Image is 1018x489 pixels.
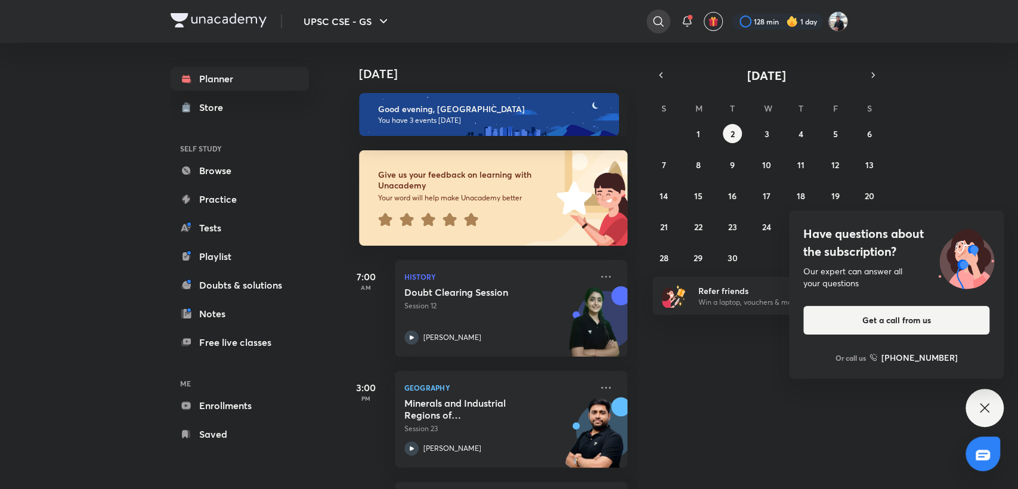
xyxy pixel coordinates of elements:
[696,159,701,171] abbr: September 8, 2025
[723,248,742,267] button: September 30, 2025
[171,13,267,27] img: Company Logo
[803,306,989,335] button: Get a call from us
[171,67,309,91] a: Planner
[654,217,673,236] button: September 21, 2025
[689,186,708,205] button: September 15, 2025
[694,221,703,233] abbr: September 22, 2025
[516,150,627,246] img: feedback_image
[171,373,309,394] h6: ME
[660,190,668,202] abbr: September 14, 2025
[697,128,700,140] abbr: September 1, 2025
[654,186,673,205] button: September 14, 2025
[661,103,666,114] abbr: Sunday
[799,128,803,140] abbr: September 4, 2025
[662,284,686,308] img: referral
[171,394,309,417] a: Enrollments
[803,225,989,261] h4: Have questions about the subscription?
[831,190,839,202] abbr: September 19, 2025
[757,124,776,143] button: September 3, 2025
[171,95,309,119] a: Store
[694,252,703,264] abbr: September 29, 2025
[831,159,839,171] abbr: September 12, 2025
[404,301,592,311] p: Session 12
[797,190,805,202] abbr: September 18, 2025
[730,159,735,171] abbr: September 9, 2025
[791,155,810,174] button: September 11, 2025
[728,221,737,233] abbr: September 23, 2025
[762,221,771,233] abbr: September 24, 2025
[757,155,776,174] button: September 10, 2025
[342,395,390,402] p: PM
[342,380,390,395] h5: 3:00
[662,159,666,171] abbr: September 7, 2025
[836,352,866,363] p: Or call us
[747,67,786,83] span: [DATE]
[378,116,608,125] p: You have 3 events [DATE]
[828,11,848,32] img: RS PM
[803,265,989,289] div: Our expert can answer all your questions
[698,284,844,297] h6: Refer friends
[404,380,592,395] p: Geography
[698,297,844,308] p: Win a laptop, vouchers & more
[342,284,390,291] p: AM
[695,103,703,114] abbr: Monday
[689,124,708,143] button: September 1, 2025
[562,397,627,479] img: unacademy
[171,302,309,326] a: Notes
[171,330,309,354] a: Free live classes
[797,159,805,171] abbr: September 11, 2025
[423,332,481,343] p: [PERSON_NAME]
[199,100,230,114] div: Store
[825,186,844,205] button: September 19, 2025
[723,186,742,205] button: September 16, 2025
[786,16,798,27] img: streak
[689,217,708,236] button: September 22, 2025
[378,104,608,114] h6: Good evening, [GEOGRAPHIC_DATA]
[757,217,776,236] button: September 24, 2025
[704,12,723,31] button: avatar
[723,217,742,236] button: September 23, 2025
[825,155,844,174] button: September 12, 2025
[171,159,309,182] a: Browse
[404,423,592,434] p: Session 23
[378,169,552,191] h6: Give us your feedback on learning with Unacademy
[171,216,309,240] a: Tests
[870,351,958,364] a: [PHONE_NUMBER]
[296,10,398,33] button: UPSC CSE - GS
[728,252,738,264] abbr: September 30, 2025
[171,244,309,268] a: Playlist
[929,225,1004,289] img: ttu_illustration_new.svg
[791,124,810,143] button: September 4, 2025
[404,286,553,298] h5: Doubt Clearing Session
[723,155,742,174] button: September 9, 2025
[171,273,309,297] a: Doubts & solutions
[799,103,803,114] abbr: Thursday
[660,252,669,264] abbr: September 28, 2025
[762,159,771,171] abbr: September 10, 2025
[342,270,390,284] h5: 7:00
[881,351,958,364] h6: [PHONE_NUMBER]
[865,190,874,202] abbr: September 20, 2025
[833,103,837,114] abbr: Friday
[404,270,592,284] p: History
[171,138,309,159] h6: SELF STUDY
[689,248,708,267] button: September 29, 2025
[171,422,309,446] a: Saved
[764,128,769,140] abbr: September 3, 2025
[423,443,481,454] p: [PERSON_NAME]
[763,190,771,202] abbr: September 17, 2025
[562,286,627,369] img: unacademy
[660,221,668,233] abbr: September 21, 2025
[669,67,865,83] button: [DATE]
[708,16,719,27] img: avatar
[791,186,810,205] button: September 18, 2025
[728,190,737,202] abbr: September 16, 2025
[825,124,844,143] button: September 5, 2025
[860,155,879,174] button: September 13, 2025
[730,103,735,114] abbr: Tuesday
[757,186,776,205] button: September 17, 2025
[865,159,874,171] abbr: September 13, 2025
[654,155,673,174] button: September 7, 2025
[731,128,735,140] abbr: September 2, 2025
[171,13,267,30] a: Company Logo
